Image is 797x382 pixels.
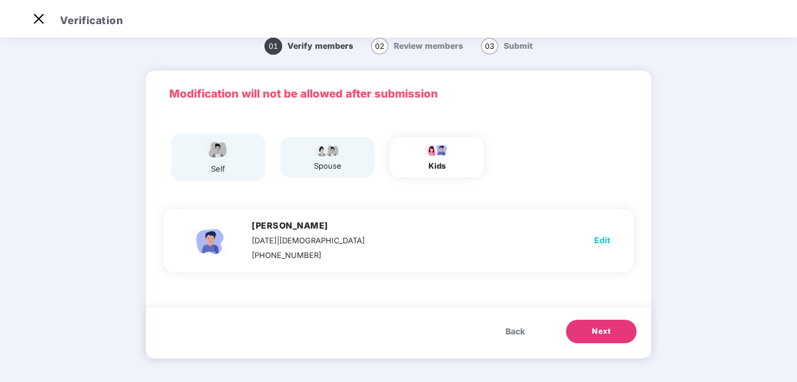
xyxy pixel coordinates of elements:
span: Back [505,325,525,338]
h4: [PERSON_NAME] [252,220,365,232]
button: Edit [594,231,610,250]
button: Back [494,320,537,343]
img: svg+xml;base64,PHN2ZyBpZD0iQ2hpbGRfbWFsZV9pY29uIiB4bWxucz0iaHR0cDovL3d3dy53My5vcmcvMjAwMC9zdmciIH... [187,220,234,262]
div: kids [422,160,451,172]
button: Next [566,320,637,343]
span: Edit [594,234,610,247]
img: svg+xml;base64,PHN2ZyBpZD0iRW1wbG95ZWVfbWFsZSIgeG1sbnM9Imh0dHA6Ly93d3cudzMub3JnLzIwMDAvc3ZnIiB3aW... [203,139,233,160]
div: spouse [313,160,342,172]
img: svg+xml;base64,PHN2ZyB4bWxucz0iaHR0cDovL3d3dy53My5vcmcvMjAwMC9zdmciIHdpZHRoPSI3OS4wMzciIGhlaWdodD... [422,143,451,157]
span: | [DEMOGRAPHIC_DATA] [277,236,365,245]
span: Review members [394,41,463,51]
span: Submit [504,41,533,51]
img: svg+xml;base64,PHN2ZyB4bWxucz0iaHR0cDovL3d3dy53My5vcmcvMjAwMC9zdmciIHdpZHRoPSI5Ny44OTciIGhlaWdodD... [313,143,342,157]
div: [PHONE_NUMBER] [252,249,365,262]
div: self [203,163,233,175]
span: Next [592,326,611,337]
span: 02 [371,38,389,55]
span: 03 [481,38,498,55]
p: Modification will not be allowed after submission [169,85,628,102]
span: 01 [264,38,282,55]
div: [DATE] [252,234,365,247]
span: Verify members [287,41,353,51]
